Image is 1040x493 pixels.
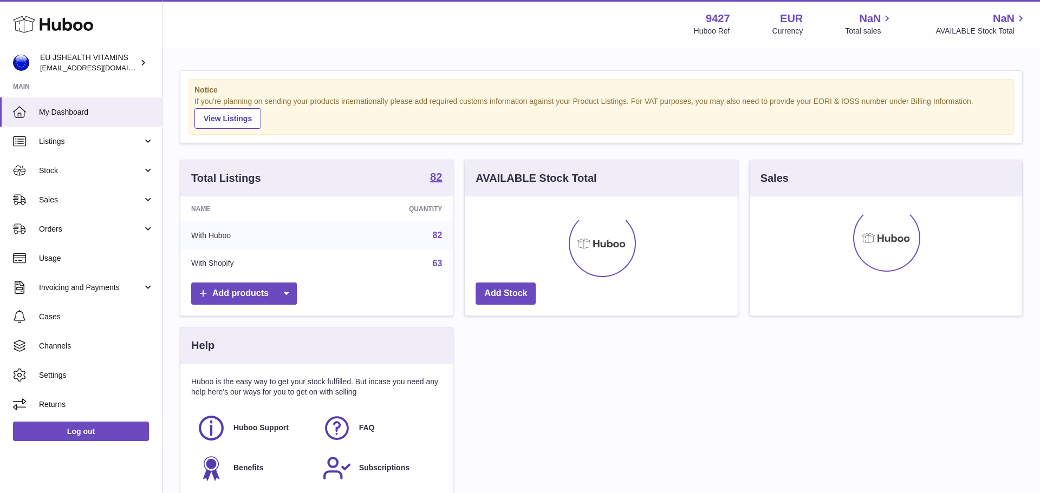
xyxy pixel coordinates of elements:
[859,11,881,26] span: NaN
[194,96,1008,129] div: If you're planning on sending your products internationally please add required customs informati...
[433,231,443,240] a: 82
[233,463,263,473] span: Benefits
[39,107,154,117] span: My Dashboard
[327,196,453,221] th: Quantity
[694,26,730,36] div: Huboo Ref
[39,136,142,147] span: Listings
[433,259,443,268] a: 63
[194,85,1008,95] strong: Notice
[39,370,154,380] span: Settings
[845,26,893,36] span: Total sales
[993,11,1015,26] span: NaN
[476,171,596,186] h3: AVAILABLE Stock Total
[191,338,214,353] h3: Help
[39,195,142,205] span: Sales
[39,312,154,322] span: Cases
[39,399,154,410] span: Returns
[39,166,142,176] span: Stock
[39,282,142,293] span: Invoicing and Payments
[430,172,442,185] a: 82
[935,11,1027,36] a: NaN AVAILABLE Stock Total
[772,26,803,36] div: Currency
[39,341,154,351] span: Channels
[760,171,789,186] h3: Sales
[180,249,327,278] td: With Shopify
[359,463,409,473] span: Subscriptions
[322,453,437,483] a: Subscriptions
[430,172,442,182] strong: 82
[180,196,327,221] th: Name
[780,11,803,26] strong: EUR
[39,253,154,264] span: Usage
[13,55,29,71] img: internalAdmin-9427@internal.huboo.com
[191,377,442,397] p: Huboo is the easy way to get your stock fulfilled. But incase you need any help here's our ways f...
[191,282,297,305] a: Add products
[191,171,261,186] h3: Total Listings
[233,423,289,433] span: Huboo Support
[13,422,149,441] a: Log out
[194,108,261,129] a: View Listings
[935,26,1027,36] span: AVAILABLE Stock Total
[359,423,375,433] span: FAQ
[40,63,159,72] span: [EMAIL_ADDRESS][DOMAIN_NAME]
[476,282,536,305] a: Add Stock
[180,221,327,249] td: With Huboo
[706,11,730,26] strong: 9427
[845,11,893,36] a: NaN Total sales
[197,413,311,443] a: Huboo Support
[40,52,138,73] div: EU JSHEALTH VITAMINS
[39,224,142,234] span: Orders
[197,453,311,483] a: Benefits
[322,413,437,443] a: FAQ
